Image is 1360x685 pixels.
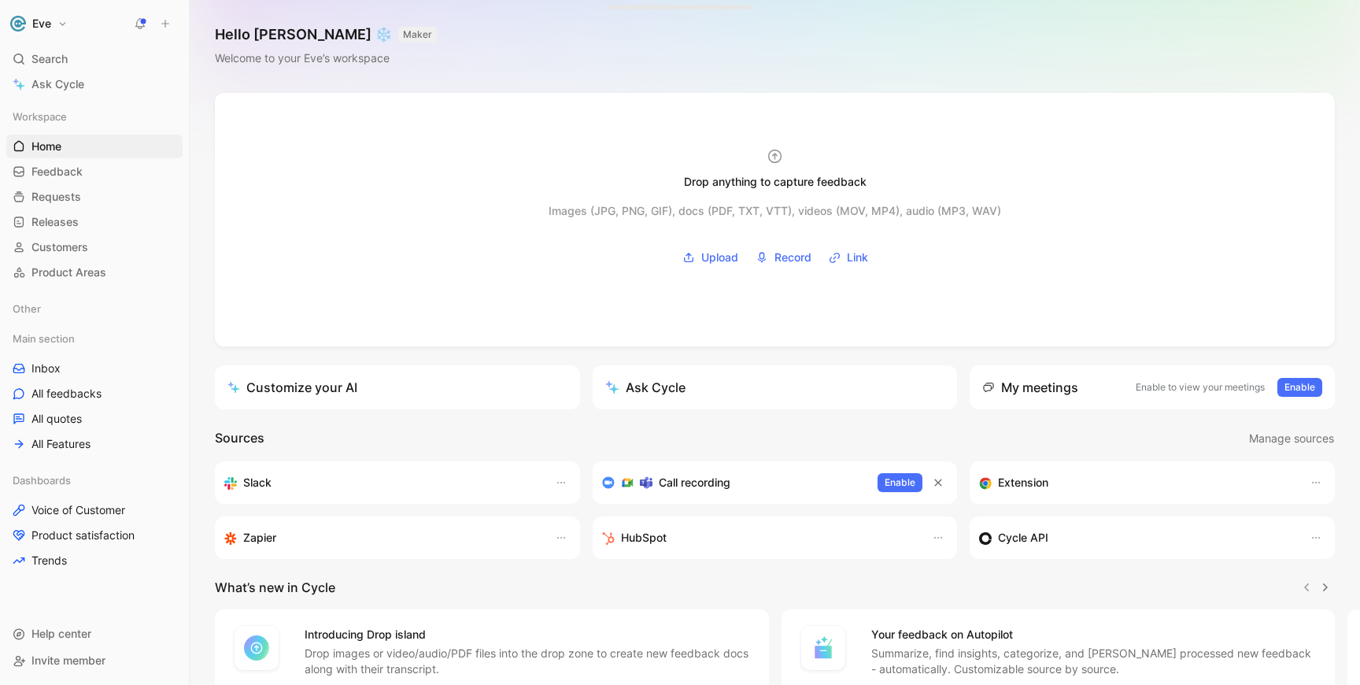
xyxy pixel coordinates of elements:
div: Workspace [6,105,183,128]
a: Customers [6,235,183,259]
h1: Hello [PERSON_NAME] ❄️ [215,25,437,44]
div: Other [6,297,183,320]
span: Enable [885,475,915,491]
span: Dashboards [13,472,71,488]
a: Releases [6,210,183,234]
a: Inbox [6,357,183,380]
button: Record [750,246,817,269]
a: Customize your AI [215,365,580,409]
h2: Sources [215,428,264,449]
button: Upload [677,246,744,269]
p: Enable to view your meetings [1136,380,1265,395]
a: Home [6,135,183,158]
div: Search [6,47,183,71]
p: Summarize, find insights, categorize, and [PERSON_NAME] processed new feedback - automatically. C... [871,646,1317,677]
div: Capture feedback from thousands of sources with Zapier (survey results, recordings, sheets, etc). [224,528,539,547]
span: Manage sources [1249,429,1334,448]
div: Welcome to your Eve’s workspace [215,49,437,68]
span: Voice of Customer [31,502,125,518]
a: Trends [6,549,183,572]
span: Product satisfaction [31,528,135,543]
span: Inbox [31,361,61,376]
div: Help center [6,622,183,646]
a: All Features [6,432,183,456]
span: Enable [1284,380,1315,395]
div: Drop anything to capture feedback [684,172,867,191]
h4: Introducing Drop island [305,625,750,644]
span: Link [847,248,868,267]
span: Upload [701,248,738,267]
h3: Cycle API [998,528,1048,547]
div: Invite member [6,649,183,672]
span: Workspace [13,109,67,124]
h3: Extension [998,473,1048,492]
span: Search [31,50,68,68]
div: Customize your AI [227,378,357,397]
button: EveEve [6,13,72,35]
h1: Eve [32,17,51,31]
div: Record & transcribe meetings from Zoom, Meet & Teams. [602,473,866,492]
span: Other [13,301,41,317]
a: All feedbacks [6,382,183,405]
div: Capture feedback from anywhere on the web [979,473,1294,492]
button: Manage sources [1248,428,1335,449]
span: Feedback [31,164,83,180]
button: Enable [1277,378,1322,397]
a: Requests [6,185,183,209]
span: All quotes [31,411,82,427]
span: Releases [31,214,79,230]
p: Drop images or video/audio/PDF files into the drop zone to create new feedback docs along with th... [305,646,750,677]
span: Customers [31,239,88,255]
div: Dashboards [6,468,183,492]
span: All Features [31,436,91,452]
span: Product Areas [31,265,106,280]
h3: Zapier [243,528,276,547]
span: All feedbacks [31,386,102,402]
div: Sync your customers, send feedback and get updates in Slack [224,473,539,492]
span: Requests [31,189,81,205]
img: Eve [10,16,26,31]
div: Main sectionInboxAll feedbacksAll quotesAll Features [6,327,183,456]
a: Voice of Customer [6,498,183,522]
span: Help center [31,627,91,640]
h3: Call recording [659,473,730,492]
h3: HubSpot [621,528,667,547]
h2: What’s new in Cycle [215,578,335,597]
a: Product satisfaction [6,524,183,547]
button: MAKER [398,27,437,43]
div: Main section [6,327,183,350]
h3: Slack [243,473,272,492]
h4: Your feedback on Autopilot [871,625,1317,644]
a: All quotes [6,407,183,431]
span: Trends [31,553,67,568]
span: Ask Cycle [31,75,84,94]
span: Main section [13,331,75,346]
a: Product Areas [6,261,183,284]
span: Record [774,248,811,267]
span: Invite member [31,654,105,667]
div: DashboardsVoice of CustomerProduct satisfactionTrends [6,468,183,572]
button: Enable [878,473,922,492]
button: Ask Cycle [593,365,958,409]
div: Sync customers & send feedback from custom sources. Get inspired by our favorite use case [979,528,1294,547]
button: Link [823,246,874,269]
span: Home [31,139,61,154]
a: Ask Cycle [6,72,183,96]
div: Other [6,297,183,325]
div: My meetings [982,378,1078,397]
div: Images (JPG, PNG, GIF), docs (PDF, TXT, VTT), videos (MOV, MP4), audio (MP3, WAV) [549,202,1001,220]
div: Ask Cycle [605,378,686,397]
a: Feedback [6,160,183,183]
